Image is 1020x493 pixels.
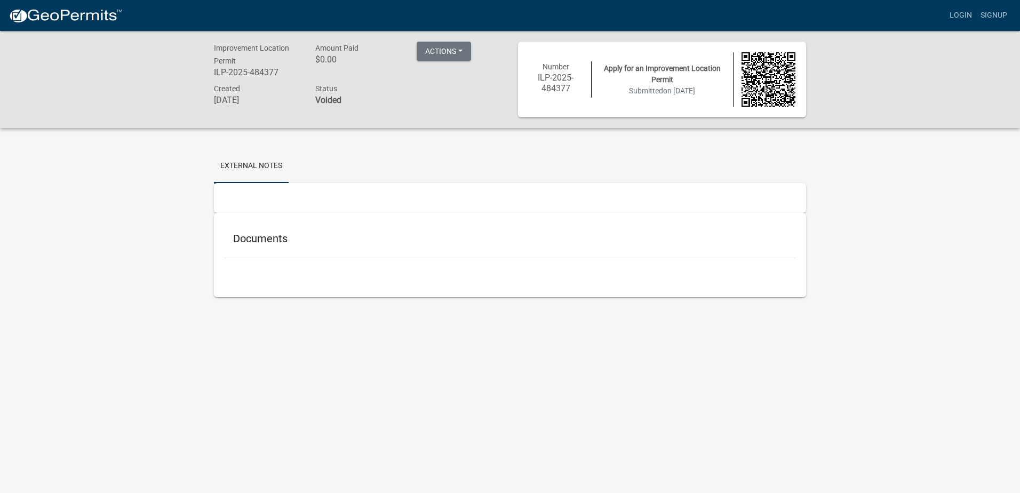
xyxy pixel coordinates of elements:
[629,86,695,95] span: Submitted on [DATE]
[315,54,401,65] h6: $0.00
[604,64,721,84] span: Apply for an Improvement Location Permit
[315,84,337,93] span: Status
[233,232,787,245] h5: Documents
[543,62,569,71] span: Number
[315,44,358,52] span: Amount Paid
[742,52,796,107] img: QR code
[214,44,289,65] span: Improvement Location Permit
[214,84,240,93] span: Created
[214,95,299,105] h6: [DATE]
[945,5,976,26] a: Login
[214,67,299,77] h6: ILP-2025-484377
[214,149,289,184] a: External Notes
[315,95,341,105] strong: Voided
[529,73,583,93] h6: ILP-2025-484377
[976,5,1011,26] a: Signup
[417,42,471,61] button: Actions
